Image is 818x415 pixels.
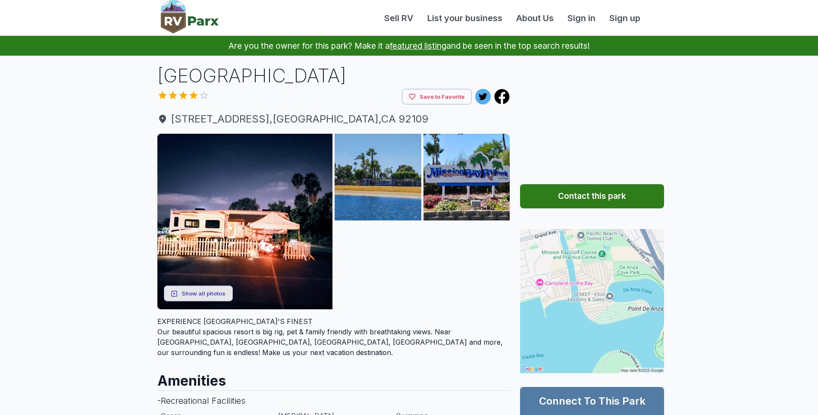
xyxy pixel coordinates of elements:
div: Our beautiful spacious resort is big rig, pet & family friendly with breathtaking views. Near [GE... [157,316,510,358]
button: Contact this park [520,184,664,208]
a: List your business [420,12,509,25]
a: About Us [509,12,561,25]
h2: Connect To This Park [530,394,654,408]
p: Are you the owner for this park? Make it a and be seen in the top search results! [10,36,808,56]
span: EXPERIENCE [GEOGRAPHIC_DATA]'S FINEST [157,317,313,326]
span: [STREET_ADDRESS] , [GEOGRAPHIC_DATA] , CA 92109 [157,111,510,127]
a: [STREET_ADDRESS],[GEOGRAPHIC_DATA],CA 92109 [157,111,510,127]
h1: [GEOGRAPHIC_DATA] [157,63,510,89]
button: Show all photos [164,286,233,302]
a: Sign in [561,12,602,25]
a: featured listing [390,41,446,51]
h2: Amenities [157,365,510,390]
h3: - Recreational Facilities [157,390,510,411]
img: AAcXr8p8QdPxk96JDD96TIiMp_kXUZ4fXdzQ5dw9A-zMVMWgxGckHyhgiBmEQRzAPuHGsjf1E0Pm9dxNrbB_-sQvoS7zdyPb1... [335,134,421,220]
a: Sign up [602,12,647,25]
img: Map for Mission Bay RV Resort [520,229,664,373]
button: Save to Favorite [402,89,472,105]
iframe: Advertisement [520,63,664,170]
img: AAcXr8rhyajJmN046P0ZxfNzx3BFe-DgaQC2vbLMCULNzKHBuOb-jJz26_V7gZTzRq-Rp8s9TN7pOSAKuxiIHWzYGDfe1ioF4... [423,223,510,309]
img: AAcXr8pk1EQN-b_7Kqk8Y_UXfwT0ThBa5CIRaUMxm0qFsaV134wTemH0apD9QuS08FWr8OsY1nx-ciXlR1D9AvEWb6nTtAPo0... [157,134,333,309]
a: Sell RV [377,12,420,25]
img: AAcXr8rNF2KNrMEvSrDsqsr-03in5FsV6H-NSa91kqwl9agNH70Fhzuh8oxJkREc1gxiP89jM_snZR6DtTgxJb2JOKSEjPBKv... [423,134,510,220]
img: AAcXr8rWrZr3IXlPRbgzUBjl3L339UZXXX0Xa3JP5lpvLIYhwr0T3IYaRKLc5qgWerdgjSoSc3tWRX4CUpGcZePp2AZikIJ-V... [335,223,421,309]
